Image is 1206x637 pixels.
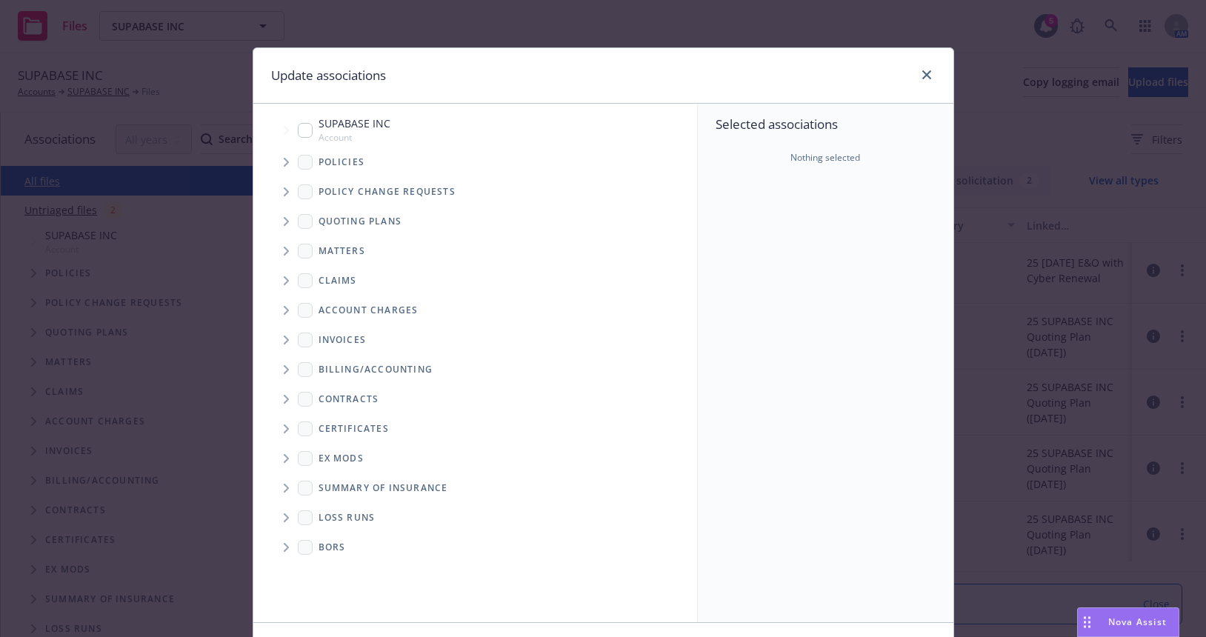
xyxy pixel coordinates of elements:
[319,513,376,522] span: Loss Runs
[319,395,379,404] span: Contracts
[319,158,365,167] span: Policies
[319,543,346,552] span: BORs
[918,66,936,84] a: close
[253,113,697,354] div: Tree Example
[1077,607,1179,637] button: Nova Assist
[319,247,365,256] span: Matters
[319,336,367,344] span: Invoices
[1078,608,1096,636] div: Drag to move
[271,66,386,85] h1: Update associations
[319,217,402,226] span: Quoting plans
[790,151,860,164] span: Nothing selected
[319,484,448,493] span: Summary of insurance
[319,424,389,433] span: Certificates
[319,365,433,374] span: Billing/Accounting
[319,131,390,144] span: Account
[319,306,419,315] span: Account charges
[319,454,364,463] span: Ex Mods
[319,187,456,196] span: Policy change requests
[319,276,357,285] span: Claims
[1108,616,1167,628] span: Nova Assist
[716,116,936,133] span: Selected associations
[319,116,390,131] span: SUPABASE INC
[253,355,697,562] div: Folder Tree Example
